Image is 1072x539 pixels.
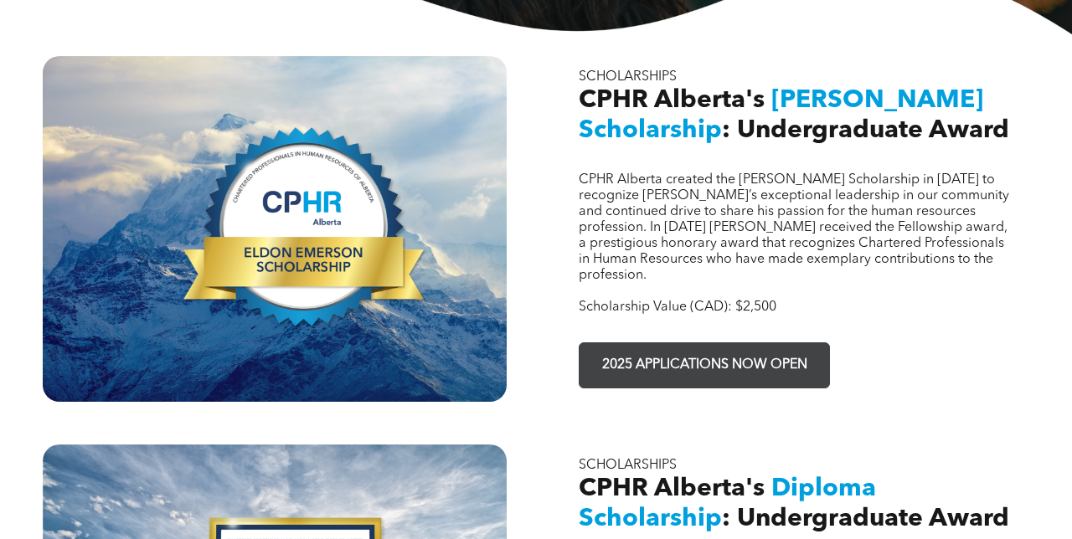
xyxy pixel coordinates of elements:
[722,506,1009,531] span: : Undergraduate Award
[722,118,1009,143] span: : Undergraduate Award
[579,173,1009,282] span: CPHR Alberta created the [PERSON_NAME] Scholarship in [DATE] to recognize [PERSON_NAME]’s excepti...
[579,300,776,314] span: Scholarship Value (CAD): $2,500
[596,349,813,382] span: 2025 APPLICATIONS NOW OPEN
[579,342,830,388] a: 2025 APPLICATIONS NOW OPEN
[579,88,765,113] span: CPHR Alberta's
[579,88,983,143] span: [PERSON_NAME] Scholarship
[579,476,876,531] span: Diploma Scholarship
[579,70,677,84] span: SCHOLARSHIPS
[579,476,765,501] span: CPHR Alberta's
[579,459,677,472] span: SCHOLARSHIPS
